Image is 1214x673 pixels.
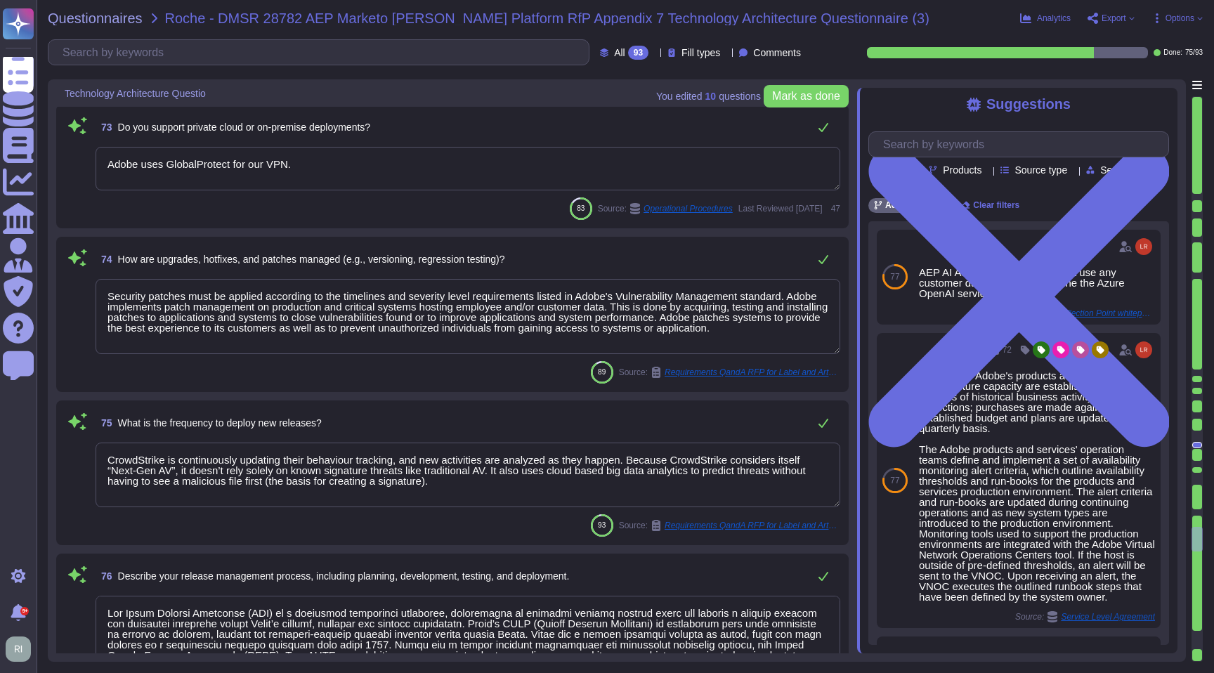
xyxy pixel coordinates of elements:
span: Comments [753,48,801,58]
textarea: CrowdStrike is continuously updating their behaviour tracking, and new activities are analyzed as... [96,443,840,507]
input: Search by keywords [876,132,1168,157]
span: 75 / 93 [1185,49,1203,56]
span: Roche - DMSR 28782 AEP Marketo [PERSON_NAME] Platform RfP Appendix 7 Technology Architecture Ques... [165,11,929,25]
span: Mark as done [772,91,840,102]
span: Source: [619,520,840,531]
span: 47 [828,204,840,213]
span: All [614,48,625,58]
span: Operational Procedures [644,204,733,213]
span: Last Reviewed [DATE] [738,204,823,213]
span: 83 [577,204,585,212]
span: You edited question s [656,91,761,101]
span: 73 [96,122,112,132]
span: Describe your release management process, including planning, development, testing, and deployment. [118,570,570,582]
span: Done: [1163,49,1182,56]
span: 77 [890,476,899,485]
span: 76 [96,571,112,581]
span: 93 [598,521,606,529]
span: Requirements QandA RFP for Label and Artwork Management Systems (1) [665,521,840,530]
span: Source: [598,203,733,214]
textarea: Adobe uses GlobalProtect for our VPN. [96,147,840,190]
span: Technology Architecture Questio [65,89,206,98]
button: Analytics [1020,13,1071,24]
span: 74 [96,254,112,264]
span: Source: [1015,611,1155,622]
button: Mark as done [764,85,849,107]
img: user [6,636,31,662]
span: Analytics [1037,14,1071,22]
span: 89 [598,368,606,376]
span: Options [1166,14,1194,22]
span: Do you support private cloud or on-premise deployments? [118,122,371,133]
span: Questionnaires [48,11,143,25]
input: Search by keywords [56,40,589,65]
div: 9+ [20,607,29,615]
span: Requirements QandA RFP for Label and Artwork Management Systems (1) [665,368,840,377]
div: Budgets for Adobe's products and services' infrastructure capacity are established based on analy... [919,370,1155,602]
span: What is the frequency to deploy new releases? [118,417,322,429]
button: user [3,634,41,665]
img: user [1135,238,1152,255]
div: 93 [628,46,648,60]
span: Source: [619,367,840,378]
span: Service Level Agreement [1061,613,1155,621]
span: 77 [890,273,899,281]
img: user [1135,645,1152,662]
span: How are upgrades, hotfixes, and patches managed (e.g., versioning, regression testing)? [118,254,505,265]
img: user [1135,341,1152,358]
span: Fill types [681,48,720,58]
textarea: Security patches must be applied according to the timelines and severity level requirements liste... [96,279,840,354]
span: Export [1102,14,1126,22]
b: 10 [705,91,717,101]
span: 75 [96,418,112,428]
